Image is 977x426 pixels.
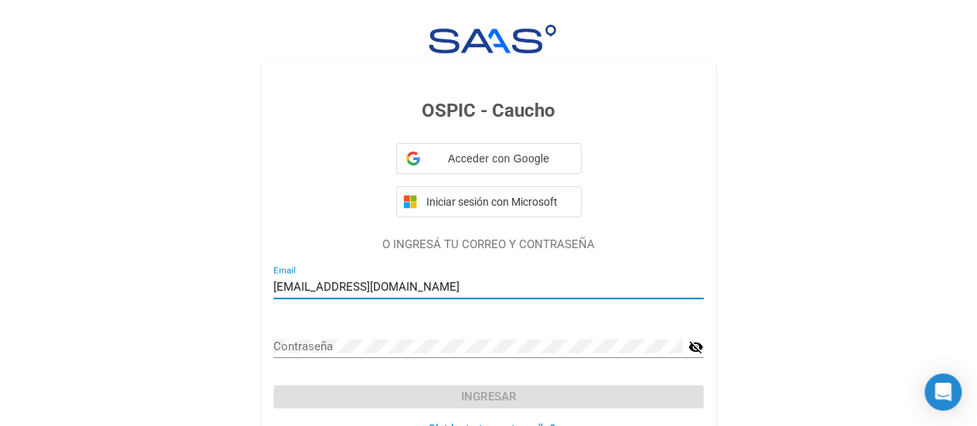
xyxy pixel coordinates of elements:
[426,151,572,167] span: Acceder con Google
[924,373,962,411] div: Open Intercom Messenger
[688,338,704,356] mat-icon: visibility_off
[396,186,582,217] button: Iniciar sesión con Microsoft
[273,236,704,254] p: O INGRESÁ TU CORREO Y CONTRASEÑA
[423,196,575,208] span: Iniciar sesión con Microsoft
[273,385,704,408] button: Ingresar
[396,143,582,174] div: Acceder con Google
[461,390,517,404] span: Ingresar
[273,97,704,124] h3: OSPIC - Caucho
